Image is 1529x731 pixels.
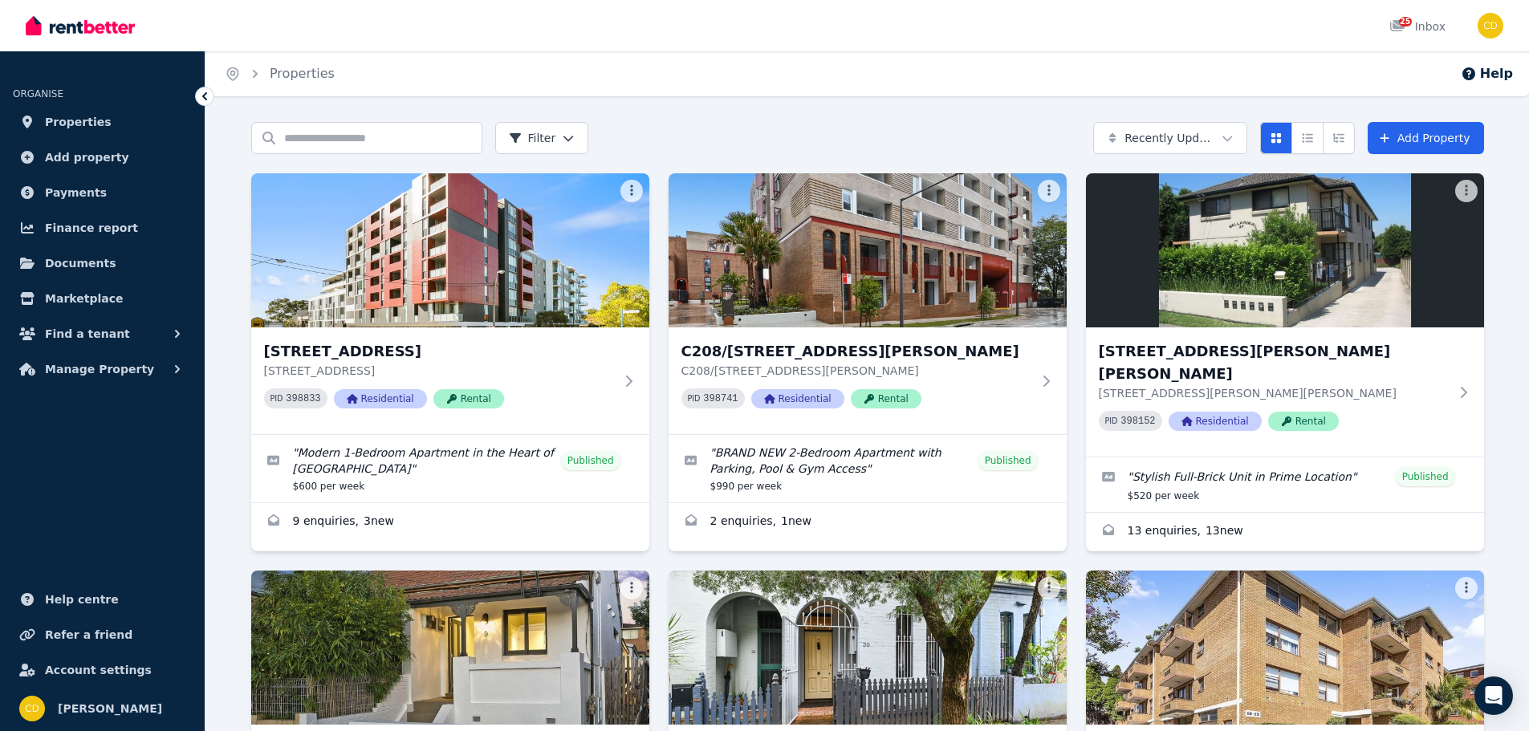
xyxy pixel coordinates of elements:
[1086,513,1484,551] a: Enquiries for 4/37 Ferguson Ave, Wiley Park
[13,282,192,315] a: Marketplace
[1368,122,1484,154] a: Add Property
[1169,412,1262,431] span: Residential
[251,173,649,327] img: 315/308 Canterbury Rd, Canterbury
[1260,122,1292,154] button: Card view
[13,106,192,138] a: Properties
[703,393,738,404] code: 398741
[264,340,614,363] h3: [STREET_ADDRESS]
[334,389,427,408] span: Residential
[286,393,320,404] code: 398833
[1093,122,1247,154] button: Recently Updated
[13,619,192,651] a: Refer a friend
[45,660,152,680] span: Account settings
[1291,122,1324,154] button: Compact list view
[681,340,1031,363] h3: C208/[STREET_ADDRESS][PERSON_NAME]
[45,359,154,379] span: Manage Property
[1099,385,1449,401] p: [STREET_ADDRESS][PERSON_NAME][PERSON_NAME]
[1461,64,1513,83] button: Help
[251,503,649,542] a: Enquiries for 315/308 Canterbury Rd, Canterbury
[45,218,138,238] span: Finance report
[1474,676,1513,715] div: Open Intercom Messenger
[19,696,45,721] img: Chris Dimitropoulos
[1086,571,1484,725] img: 1/10 Banksia Rd, Caringbah
[13,247,192,279] a: Documents
[1086,173,1484,327] img: 4/37 Ferguson Ave, Wiley Park
[851,389,921,408] span: Rental
[45,183,107,202] span: Payments
[251,571,649,725] img: 9 Grove St, Dulwich Hill
[45,590,119,609] span: Help centre
[1086,457,1484,512] a: Edit listing: Stylish Full-Brick Unit in Prime Location
[13,141,192,173] a: Add property
[1455,180,1478,202] button: More options
[495,122,589,154] button: Filter
[1389,18,1446,35] div: Inbox
[1323,122,1355,154] button: Expanded list view
[13,318,192,350] button: Find a tenant
[1038,180,1060,202] button: More options
[669,173,1067,434] a: C208/165 Milton St, AshburyC208/[STREET_ADDRESS][PERSON_NAME]C208/[STREET_ADDRESS][PERSON_NAME]PI...
[13,212,192,244] a: Finance report
[13,353,192,385] button: Manage Property
[669,173,1067,327] img: C208/165 Milton St, Ashbury
[669,503,1067,542] a: Enquiries for C208/165 Milton St, Ashbury
[1099,340,1449,385] h3: [STREET_ADDRESS][PERSON_NAME][PERSON_NAME]
[1120,416,1155,427] code: 398152
[13,583,192,615] a: Help centre
[270,394,283,403] small: PID
[669,571,1067,725] img: 30 Bishopgate St, Camperdown
[45,112,112,132] span: Properties
[45,324,130,343] span: Find a tenant
[1478,13,1503,39] img: Chris Dimitropoulos
[1399,17,1412,26] span: 25
[26,14,135,38] img: RentBetter
[1260,122,1355,154] div: View options
[688,394,701,403] small: PID
[620,577,643,599] button: More options
[251,173,649,434] a: 315/308 Canterbury Rd, Canterbury[STREET_ADDRESS][STREET_ADDRESS]PID 398833ResidentialRental
[1086,173,1484,457] a: 4/37 Ferguson Ave, Wiley Park[STREET_ADDRESS][PERSON_NAME][PERSON_NAME][STREET_ADDRESS][PERSON_NA...
[433,389,504,408] span: Rental
[45,289,123,308] span: Marketplace
[620,180,643,202] button: More options
[1038,577,1060,599] button: More options
[509,130,556,146] span: Filter
[1124,130,1215,146] span: Recently Updated
[669,435,1067,502] a: Edit listing: BRAND NEW 2-Bedroom Apartment with Parking, Pool & Gym Access
[45,148,129,167] span: Add property
[251,435,649,502] a: Edit listing: Modern 1-Bedroom Apartment in the Heart of Canterbury
[270,66,335,81] a: Properties
[205,51,354,96] nav: Breadcrumb
[45,254,116,273] span: Documents
[45,625,132,644] span: Refer a friend
[264,363,614,379] p: [STREET_ADDRESS]
[13,177,192,209] a: Payments
[1105,416,1118,425] small: PID
[1455,577,1478,599] button: More options
[681,363,1031,379] p: C208/[STREET_ADDRESS][PERSON_NAME]
[58,699,162,718] span: [PERSON_NAME]
[13,654,192,686] a: Account settings
[13,88,63,99] span: ORGANISE
[751,389,844,408] span: Residential
[1268,412,1339,431] span: Rental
